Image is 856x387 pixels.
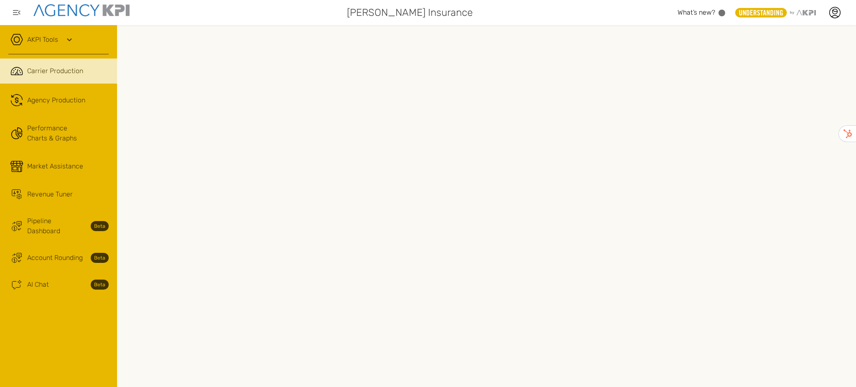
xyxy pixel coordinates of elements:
span: Pipeline Dashboard [27,216,86,236]
strong: Beta [91,221,109,231]
strong: Beta [91,280,109,290]
span: Market Assistance [27,161,83,171]
span: Account Rounding [27,253,83,263]
span: Carrier Production [27,66,83,76]
span: Revenue Tuner [27,189,73,199]
span: [PERSON_NAME] Insurance [347,5,473,20]
span: Agency Production [27,95,85,105]
span: AI Chat [27,280,49,290]
a: AKPI Tools [27,35,58,45]
img: agencykpi-logo-550x69-2d9e3fa8.png [33,4,130,16]
span: What’s new? [678,8,715,16]
strong: Beta [91,253,109,263]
